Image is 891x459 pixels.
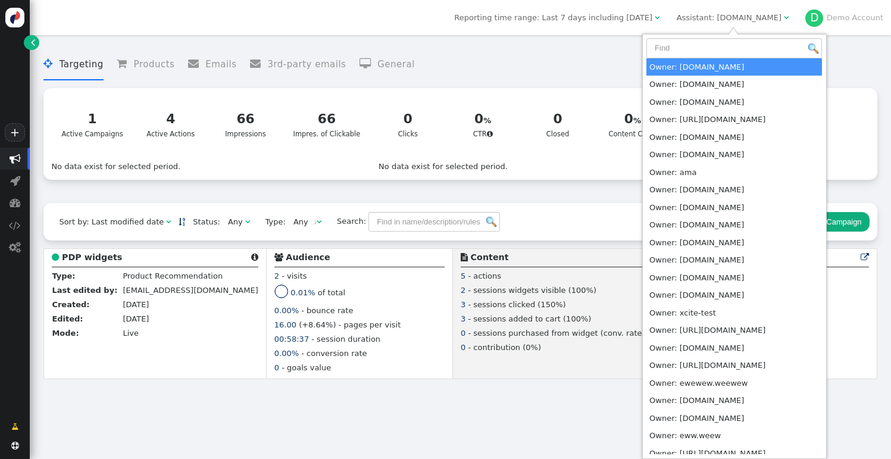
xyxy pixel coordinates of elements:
[605,110,660,129] div: 0
[805,13,883,22] a: DDemo Account
[461,286,465,295] span: 2
[646,321,822,339] td: Owner: [URL][DOMAIN_NAME]
[455,110,510,129] div: 0
[123,300,149,309] span: [DATE]
[808,43,818,54] img: icon_search.png
[251,253,258,261] span: 
[646,427,822,445] td: Owner: eww.weew
[368,212,500,232] input: Find in name/description/rules
[461,271,465,280] span: 5
[646,164,822,182] td: Owner: ama
[137,103,205,146] a: 4Active Actions
[10,153,21,164] span: 
[286,252,330,262] b: Audience
[286,103,367,146] a: 66Impres. of Clickable
[599,103,667,146] a: 0Content Conv.
[10,175,20,186] span: 
[43,49,103,80] li: Targeting
[646,251,822,269] td: Owner: [DOMAIN_NAME]
[646,38,822,58] input: Find
[646,216,822,234] td: Owner: [DOMAIN_NAME]
[5,8,25,27] img: logo-icon.svg
[166,218,171,226] span: 
[123,314,149,323] span: [DATE]
[461,314,465,323] span: 3
[311,219,317,225] img: loading.gif
[381,110,436,139] div: Clicks
[10,197,21,208] span: 
[468,300,565,309] span: - sessions clicked (150%)
[9,220,21,231] span: 
[317,218,321,226] span: 
[188,58,205,69] span: 
[646,234,822,252] td: Owner: [DOMAIN_NAME]
[24,35,39,50] a: 
[31,36,35,48] span: 
[471,252,509,262] b: Content
[143,110,198,139] div: Active Actions
[646,181,822,199] td: Owner: [DOMAIN_NAME]
[51,161,379,173] div: No data exist for selected period.
[805,10,823,27] div: D
[861,253,869,261] span: 
[449,103,517,146] a: 0CTR
[329,217,366,226] span: Search:
[468,286,596,295] span: - sessions widgets visible (100%)
[646,111,822,129] td: Owner: [URL][DOMAIN_NAME]
[524,103,592,146] a: 0Closed
[59,216,164,228] div: Sort by: Last modified date
[274,253,283,261] span: 
[468,314,591,323] span: - sessions added to cart (100%)
[805,212,870,232] button: Campaign
[468,343,541,352] span: - contribution (0%)
[646,286,822,304] td: Owner: [DOMAIN_NAME]
[52,286,117,295] b: Last edited by:
[258,216,286,228] span: Type:
[293,216,308,228] div: Any
[293,110,361,139] div: Impres. of Clickable
[245,218,250,226] span: 
[646,76,822,93] td: Owner: [DOMAIN_NAME]
[282,271,307,280] span: - visits
[11,421,18,433] span: 
[52,314,83,323] b: Edited:
[646,58,822,76] td: Owner: [DOMAIN_NAME]
[646,410,822,427] td: Owner: [DOMAIN_NAME]
[228,216,243,228] div: Any
[646,339,822,357] td: Owner: [DOMAIN_NAME]
[250,49,346,80] li: 3rd-party emails
[455,110,510,139] div: CTR
[179,218,185,226] span: Sorted in descending order
[646,357,822,374] td: Owner: [URL][DOMAIN_NAME]
[646,199,822,217] td: Owner: [DOMAIN_NAME]
[646,392,822,410] td: Owner: [DOMAIN_NAME]
[143,110,198,129] div: 4
[359,58,377,69] span: 
[301,306,353,315] span: - bounce rate
[487,130,493,138] span: 
[461,300,465,309] span: 3
[185,216,220,228] span: Status:
[274,306,299,315] span: 0.00%
[530,110,585,139] div: Closed
[123,286,258,295] span: [EMAIL_ADDRESS][DOMAIN_NAME]
[123,271,223,280] span: Product Recommendation
[250,58,267,69] span: 
[4,417,26,437] a: 
[646,374,822,392] td: Owner: ewewew.weewew
[274,335,309,344] span: 00:58:37
[359,49,415,80] li: General
[43,58,59,69] span: 
[62,110,123,129] div: 1
[117,58,133,69] span: 
[646,146,822,164] td: Owner: [DOMAIN_NAME]
[646,93,822,111] td: Owner: [DOMAIN_NAME]
[339,320,401,329] span: - pages per visit
[293,110,361,129] div: 66
[461,343,465,352] span: 0
[646,269,822,287] td: Owner: [DOMAIN_NAME]
[52,271,75,280] b: Type:
[646,304,822,322] td: Owner: xcite-test
[52,300,89,309] b: Created:
[374,103,442,146] a: 0Clicks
